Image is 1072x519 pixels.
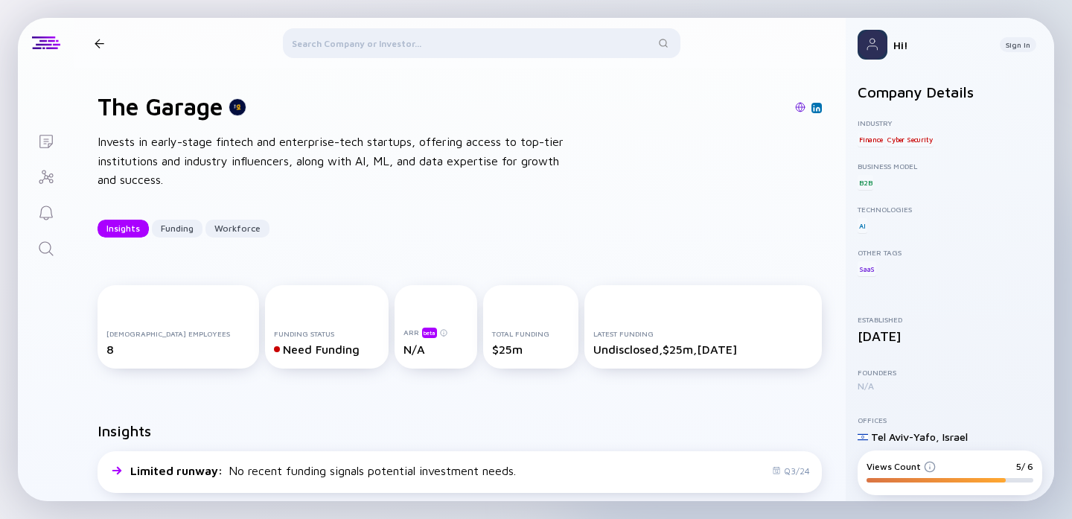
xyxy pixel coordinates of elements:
div: beta [422,328,437,338]
div: Other Tags [858,248,1042,257]
div: ARR [403,327,468,338]
div: Funding [152,217,202,240]
div: Business Model [858,162,1042,171]
div: SaaS [858,261,876,276]
img: Israel Flag [858,432,868,442]
div: Undisclosed, $25m, [DATE] [593,343,813,356]
span: Limited runway : [130,464,226,477]
div: Established [858,315,1042,324]
div: Technologies [858,205,1042,214]
button: Workforce [205,220,269,238]
div: AI [858,218,867,233]
div: Tel Aviv-Yafo , [871,430,939,443]
div: Need Funding [274,343,380,356]
div: Views Count [867,461,936,472]
div: Finance [858,132,884,147]
div: Offices [858,415,1042,424]
div: Industry [858,118,1042,127]
div: Latest Funding [593,329,813,338]
div: 5/ 6 [1016,461,1033,472]
div: B2B [858,175,873,190]
img: The Garage Website [795,102,805,112]
img: Profile Picture [858,30,887,60]
div: Israel [942,430,968,443]
img: The Garage Linkedin Page [813,104,820,112]
a: Reminders [18,194,74,229]
div: [DATE] [858,328,1042,344]
div: Insights [98,217,149,240]
div: N/A [403,343,468,356]
button: Sign In [1000,37,1036,52]
h1: The Garage [98,92,223,121]
div: Founders [858,368,1042,377]
div: $25m [492,343,569,356]
div: No recent funding signals potential investment needs. [130,464,516,477]
a: Lists [18,122,74,158]
button: Funding [152,220,202,238]
a: Investor Map [18,158,74,194]
div: Total Funding [492,329,569,338]
div: Invests in early-stage fintech and enterprise-tech startups, offering access to top-tier institut... [98,133,574,190]
div: Workforce [205,217,269,240]
div: Funding Status [274,329,380,338]
div: Hi! [893,39,988,51]
button: Insights [98,220,149,238]
div: Q3/24 [772,465,810,477]
div: N/A [858,381,1042,392]
div: Cyber Security [886,132,934,147]
div: [DEMOGRAPHIC_DATA] Employees [106,329,250,338]
h2: Insights [98,422,151,439]
h2: Company Details [858,83,1042,101]
div: 8 [106,343,250,356]
a: Search [18,229,74,265]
